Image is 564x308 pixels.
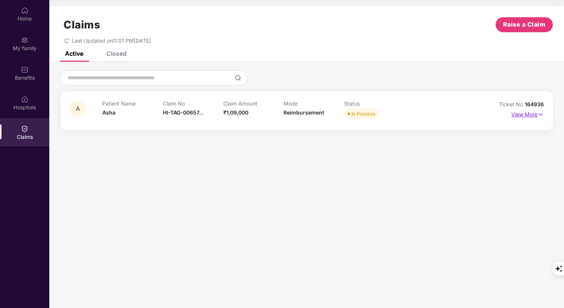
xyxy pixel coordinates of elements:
img: svg+xml;base64,PHN2ZyBpZD0iQ2xhaW0iIHhtbG5zPSJodHRwOi8vd3d3LnczLm9yZy8yMDAwL3N2ZyIgd2lkdGg9IjIwIi... [21,125,28,132]
div: Closed [106,50,127,57]
img: svg+xml;base64,PHN2ZyB4bWxucz0iaHR0cDovL3d3dy53My5vcmcvMjAwMC9zdmciIHdpZHRoPSIxNyIgaGVpZ2h0PSIxNy... [537,110,544,119]
img: svg+xml;base64,PHN2ZyB3aWR0aD0iMjAiIGhlaWdodD0iMjAiIHZpZXdCb3g9IjAgMCAyMCAyMCIgZmlsbD0ibm9uZSIgeG... [21,36,28,44]
span: ₹1,09,000 [223,109,248,116]
p: Claim No [163,100,223,107]
img: svg+xml;base64,PHN2ZyBpZD0iQmVuZWZpdHMiIHhtbG5zPSJodHRwOi8vd3d3LnczLm9yZy8yMDAwL3N2ZyIgd2lkdGg9Ij... [21,66,28,73]
img: svg+xml;base64,PHN2ZyBpZD0iSG9tZSIgeG1sbnM9Imh0dHA6Ly93d3cudzMub3JnLzIwMDAvc3ZnIiB3aWR0aD0iMjAiIG... [21,7,28,14]
span: HI-TAG-00657... [163,109,203,116]
div: Active [65,50,83,57]
div: In Process [351,110,375,118]
span: Last Updated on 11:01 PM[DATE] [72,37,151,44]
span: redo [64,37,69,44]
p: Claim Amount [223,100,284,107]
img: svg+xml;base64,PHN2ZyBpZD0iSG9zcGl0YWxzIiB4bWxucz0iaHR0cDovL3d3dy53My5vcmcvMjAwMC9zdmciIHdpZHRoPS... [21,95,28,103]
p: Patient Name [102,100,163,107]
span: A [76,106,80,112]
p: Mode [283,100,344,107]
span: Asha [102,109,115,116]
p: View More [511,109,544,119]
img: svg+xml;base64,PHN2ZyBpZD0iU2VhcmNoLTMyeDMyIiB4bWxucz0iaHR0cDovL3d3dy53My5vcmcvMjAwMC9zdmciIHdpZH... [235,75,241,81]
h1: Claims [63,18,100,31]
span: Reimbursement [283,109,324,116]
p: Status [344,100,405,107]
span: Raise a Claim [503,20,546,29]
button: Raise a Claim [496,17,553,32]
span: 164936 [525,101,544,107]
span: Ticket No [499,101,525,107]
